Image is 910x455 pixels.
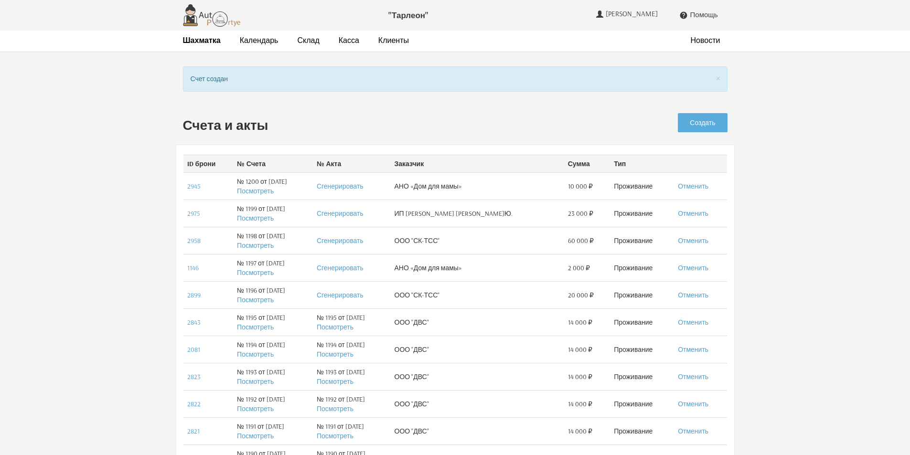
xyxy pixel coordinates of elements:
th: Сумма [564,155,610,172]
a: Отменить [678,209,708,218]
td: Проживание [610,172,674,200]
span: 10 000 ₽ [568,181,593,191]
a: Сгенерировать [317,291,364,299]
td: № 1192 от [DATE] [313,390,391,417]
th: ID брони [183,155,234,172]
a: Создать [678,113,727,132]
span: 14 000 ₽ [568,399,592,409]
td: ООО "СК-ТСС" [391,281,564,308]
h2: Счета и акты [183,118,588,133]
td: ООО "ДВС" [391,390,564,417]
a: Касса [339,35,359,45]
span: [PERSON_NAME] [606,10,660,18]
span: 14 000 ₽ [568,426,592,436]
td: № 1198 от [DATE] [233,227,313,254]
a: Отменить [678,345,708,354]
td: Проживание [610,308,674,336]
td: ООО "ДВС" [391,363,564,390]
td: АНО «Дом для мамы» [391,172,564,200]
td: Проживание [610,281,674,308]
a: Клиенты [378,35,409,45]
a: 2821 [187,427,200,435]
a: Сгенерировать [317,182,364,190]
a: Отменить [678,264,708,272]
td: № 1199 от [DATE] [233,200,313,227]
a: Отменить [678,372,708,381]
a: Посмотреть [237,377,274,386]
td: № 1194 от [DATE] [313,336,391,363]
span: 14 000 ₽ [568,345,592,354]
span: 14 000 ₽ [568,372,592,381]
a: Отменить [678,236,708,245]
i:  [679,11,688,20]
th: Тип [610,155,674,172]
a: Посмотреть [317,377,353,386]
a: Склад [297,35,319,45]
a: Посмотреть [317,404,353,413]
span: Помощь [690,11,718,19]
span: 60 000 ₽ [568,236,594,245]
span: 20 000 ₽ [568,290,594,300]
a: 2843 [187,318,201,327]
td: Проживание [610,254,674,281]
a: Шахматка [183,35,221,45]
td: № 1196 от [DATE] [233,281,313,308]
div: Счет создан [183,66,728,92]
a: Посмотреть [237,404,274,413]
td: ООО "СК-ТСС" [391,227,564,254]
a: Отменить [678,400,708,408]
a: Отменить [678,318,708,327]
td: № 1195 от [DATE] [233,308,313,336]
td: № 1191 от [DATE] [233,417,313,444]
a: Посмотреть [237,241,274,250]
a: 2823 [187,372,201,381]
a: Календарь [240,35,278,45]
a: Посмотреть [237,350,274,359]
a: 2899 [187,291,201,299]
td: № 1197 от [DATE] [233,254,313,281]
a: Посмотреть [237,432,274,440]
a: Сгенерировать [317,236,364,245]
a: Посмотреть [317,323,353,331]
a: Посмотреть [317,350,353,359]
a: Сгенерировать [317,209,364,218]
a: 2081 [187,345,200,354]
td: ООО "ДВС" [391,308,564,336]
a: Отменить [678,291,708,299]
td: № 1195 от [DATE] [313,308,391,336]
a: Отменить [678,182,708,190]
a: Посмотреть [237,296,274,304]
td: Проживание [610,336,674,363]
a: 2822 [187,400,201,408]
span: 14 000 ₽ [568,317,592,327]
span: × [716,72,720,84]
a: Посмотреть [237,323,274,331]
span: 2 000 ₽ [568,263,590,273]
a: Новости [691,35,720,45]
td: АНО «Дом для мамы» [391,254,564,281]
button: Close [716,73,720,83]
td: № 1193 от [DATE] [313,363,391,390]
td: Проживание [610,227,674,254]
a: Отменить [678,427,708,435]
a: Посмотреть [237,268,274,277]
td: № 1200 от [DATE] [233,172,313,200]
a: Посмотреть [237,187,274,195]
td: № 1191 от [DATE] [313,417,391,444]
th: № Акта [313,155,391,172]
td: № 1193 от [DATE] [233,363,313,390]
a: Сгенерировать [317,264,364,272]
td: № 1194 от [DATE] [233,336,313,363]
td: № 1192 от [DATE] [233,390,313,417]
a: Посмотреть [237,214,274,222]
a: 1146 [187,264,199,272]
td: Проживание [610,390,674,417]
td: Проживание [610,417,674,444]
td: ООО "ДВС" [391,417,564,444]
th: № Счета [233,155,313,172]
td: Проживание [610,363,674,390]
th: Заказчик [391,155,564,172]
td: ООО "ДВС" [391,336,564,363]
a: 2958 [187,236,201,245]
